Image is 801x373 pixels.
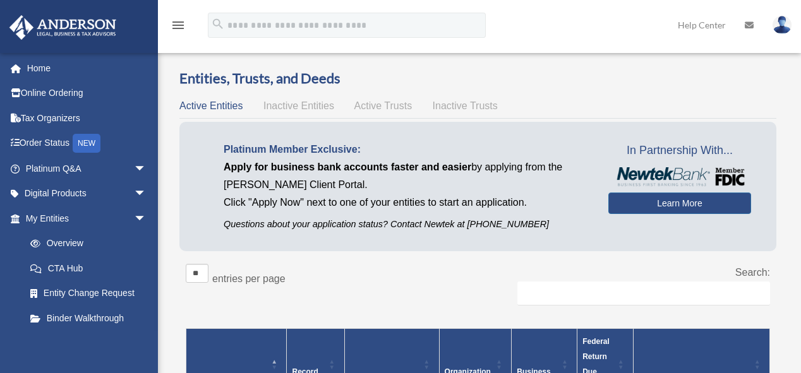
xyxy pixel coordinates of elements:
[9,56,166,81] a: Home
[171,22,186,33] a: menu
[224,162,471,172] span: Apply for business bank accounts faster and easier
[608,192,751,214] a: Learn More
[212,273,286,284] label: entries per page
[735,267,770,278] label: Search:
[18,305,159,331] a: Binder Walkthrough
[179,69,776,88] h3: Entities, Trusts, and Deeds
[134,206,159,232] span: arrow_drop_down
[615,167,745,186] img: NewtekBankLogoSM.png
[134,181,159,207] span: arrow_drop_down
[224,216,589,232] p: Questions about your application status? Contact Newtek at [PHONE_NUMBER]
[179,100,243,111] span: Active Entities
[18,281,159,306] a: Entity Change Request
[263,100,334,111] span: Inactive Entities
[9,105,166,131] a: Tax Organizers
[18,331,159,356] a: My Blueprint
[171,18,186,33] i: menu
[9,81,166,106] a: Online Ordering
[224,194,589,211] p: Click "Apply Now" next to one of your entities to start an application.
[608,141,751,161] span: In Partnership With...
[224,141,589,158] p: Platinum Member Exclusive:
[6,15,120,40] img: Anderson Advisors Platinum Portal
[433,100,498,111] span: Inactive Trusts
[134,156,159,182] span: arrow_drop_down
[354,100,413,111] span: Active Trusts
[73,134,100,153] div: NEW
[224,158,589,194] p: by applying from the [PERSON_NAME] Client Portal.
[9,156,166,181] a: Platinum Q&Aarrow_drop_down
[9,131,166,157] a: Order StatusNEW
[9,181,166,206] a: Digital Productsarrow_drop_down
[211,17,225,31] i: search
[18,231,153,256] a: Overview
[18,256,159,281] a: CTA Hub
[773,16,792,34] img: User Pic
[9,206,159,231] a: My Entitiesarrow_drop_down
